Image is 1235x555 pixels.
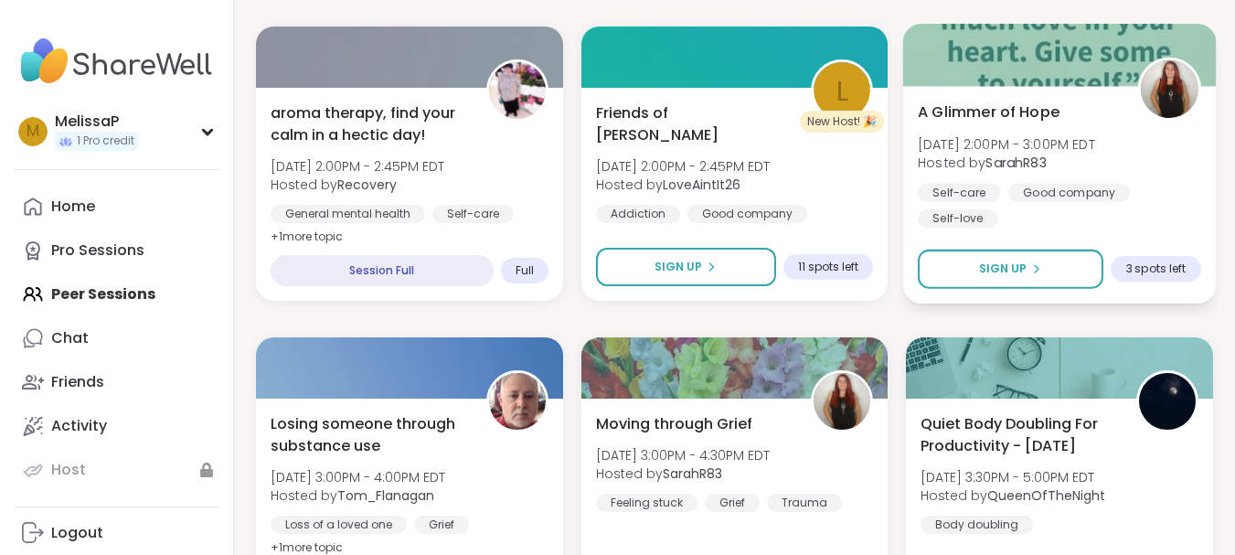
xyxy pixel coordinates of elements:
[1139,373,1196,430] img: QueenOfTheNight
[836,69,848,112] span: L
[921,468,1105,486] span: [DATE] 3:30PM - 5:00PM EDT
[687,205,807,223] div: Good company
[596,446,770,464] span: [DATE] 3:00PM - 4:30PM EDT
[987,486,1105,505] b: QueenOfTheNight
[489,62,546,119] img: Recovery
[918,209,998,228] div: Self-love
[271,102,466,146] span: aroma therapy, find your calm in a hectic day!
[51,372,104,392] div: Friends
[1141,60,1198,118] img: SarahR83
[271,176,444,194] span: Hosted by
[489,373,546,430] img: Tom_Flanagan
[921,516,1033,534] div: Body doubling
[596,157,770,176] span: [DATE] 2:00PM - 2:45PM EDT
[800,111,884,133] div: New Host! 🎉
[51,523,103,543] div: Logout
[663,464,722,483] b: SarahR83
[271,516,407,534] div: Loss of a loved one
[51,240,144,261] div: Pro Sessions
[271,205,425,223] div: General mental health
[271,486,445,505] span: Hosted by
[271,413,466,457] span: Losing someone through substance use
[51,328,89,348] div: Chat
[516,263,534,278] span: Full
[77,133,134,149] span: 1 Pro credit
[596,413,752,435] span: Moving through Grief
[15,316,218,360] a: Chat
[798,260,858,274] span: 11 spots left
[596,248,777,286] button: Sign Up
[15,185,218,229] a: Home
[414,516,469,534] div: Grief
[921,413,1116,457] span: Quiet Body Doubling For Productivity - [DATE]
[51,416,107,436] div: Activity
[918,250,1103,289] button: Sign Up
[55,112,138,132] div: MelissaP
[596,464,770,483] span: Hosted by
[1125,261,1186,276] span: 3 spots left
[15,229,218,272] a: Pro Sessions
[337,486,434,505] b: Tom_Flanagan
[432,205,514,223] div: Self-care
[337,176,397,194] b: Recovery
[51,460,86,480] div: Host
[663,176,740,194] b: LoveAintIt26
[15,448,218,492] a: Host
[596,494,697,512] div: Feeling stuck
[596,102,792,146] span: Friends of [PERSON_NAME]
[918,183,1001,201] div: Self-care
[51,197,95,217] div: Home
[15,511,218,555] a: Logout
[986,154,1047,172] b: SarahR83
[15,404,218,448] a: Activity
[767,494,842,512] div: Trauma
[918,154,1095,172] span: Hosted by
[918,134,1095,153] span: [DATE] 2:00PM - 3:00PM EDT
[271,157,444,176] span: [DATE] 2:00PM - 2:45PM EDT
[705,494,760,512] div: Grief
[1008,183,1131,201] div: Good company
[979,261,1027,277] span: Sign Up
[15,29,218,93] img: ShareWell Nav Logo
[271,468,445,486] span: [DATE] 3:00PM - 4:00PM EDT
[918,101,1059,123] span: A Glimmer of Hope
[27,120,39,144] span: M
[814,373,870,430] img: SarahR83
[271,255,494,286] div: Session Full
[921,486,1105,505] span: Hosted by
[15,360,218,404] a: Friends
[655,259,702,275] span: Sign Up
[596,205,680,223] div: Addiction
[596,176,770,194] span: Hosted by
